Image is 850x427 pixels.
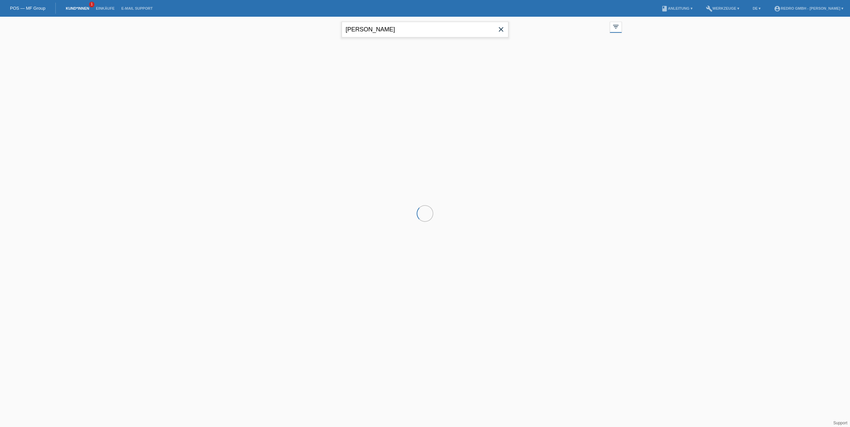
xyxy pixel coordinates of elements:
[749,6,764,10] a: DE ▾
[10,6,45,11] a: POS — MF Group
[497,25,505,33] i: close
[771,6,847,10] a: account_circleRedro GmbH - [PERSON_NAME] ▾
[833,421,847,425] a: Support
[774,5,781,12] i: account_circle
[342,22,508,37] input: Suche...
[658,6,696,10] a: bookAnleitung ▾
[661,5,668,12] i: book
[703,6,743,10] a: buildWerkzeuge ▾
[62,6,92,10] a: Kund*innen
[706,5,713,12] i: build
[92,6,118,10] a: Einkäufe
[89,2,94,7] span: 1
[612,23,619,30] i: filter_list
[118,6,156,10] a: E-Mail Support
